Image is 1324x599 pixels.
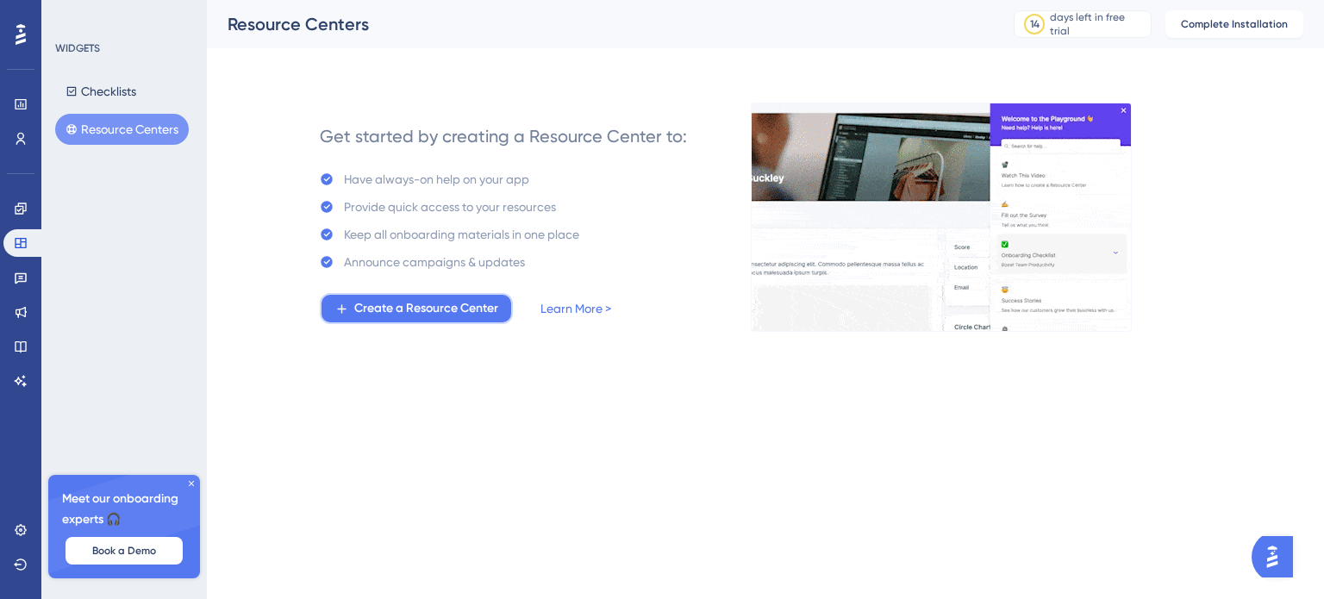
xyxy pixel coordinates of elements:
[55,76,147,107] button: Checklists
[344,169,529,190] div: Have always-on help on your app
[344,224,579,245] div: Keep all onboarding materials in one place
[354,298,498,319] span: Create a Resource Center
[92,544,156,558] span: Book a Demo
[1030,17,1040,31] div: 14
[344,252,525,272] div: Announce campaigns & updates
[344,197,556,217] div: Provide quick access to your resources
[540,298,611,319] a: Learn More >
[62,489,186,530] span: Meet our onboarding experts 🎧
[1165,10,1303,38] button: Complete Installation
[1050,10,1146,38] div: days left in free trial
[1181,17,1288,31] span: Complete Installation
[55,41,100,55] div: WIDGETS
[320,293,513,324] button: Create a Resource Center
[751,103,1132,332] img: 0356d1974f90e2cc51a660023af54dec.gif
[320,124,687,148] div: Get started by creating a Resource Center to:
[66,537,183,565] button: Book a Demo
[228,12,971,36] div: Resource Centers
[1252,531,1303,583] iframe: UserGuiding AI Assistant Launcher
[55,114,189,145] button: Resource Centers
